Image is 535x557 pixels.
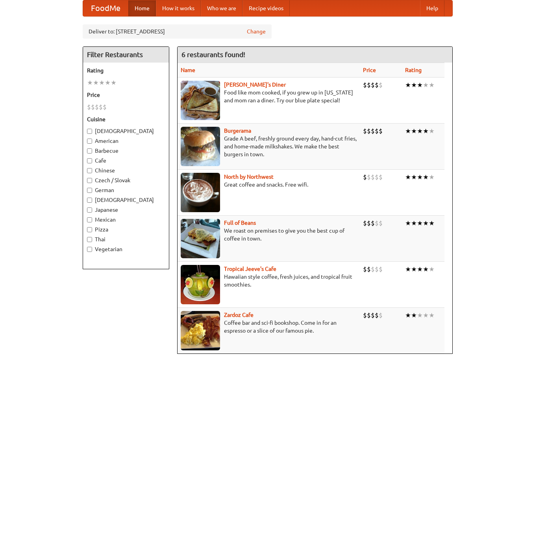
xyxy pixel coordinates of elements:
[87,115,165,123] h5: Cuisine
[417,265,423,274] li: ★
[105,78,111,87] li: ★
[379,173,383,181] li: $
[371,127,375,135] li: $
[87,129,92,134] input: [DEMOGRAPHIC_DATA]
[429,127,435,135] li: ★
[181,273,357,289] p: Hawaiian style coffee, fresh juices, and tropical fruit smoothies.
[87,198,92,203] input: [DEMOGRAPHIC_DATA]
[87,217,92,222] input: Mexican
[181,181,357,189] p: Great coffee and snacks. Free wifi.
[423,81,429,89] li: ★
[423,127,429,135] li: ★
[87,227,92,232] input: Pizza
[87,206,165,214] label: Japanese
[181,89,357,104] p: Food like mom cooked, if you grew up in [US_STATE] and mom ran a diner. Try our blue plate special!
[87,91,165,99] h5: Price
[411,265,417,274] li: ★
[224,312,254,318] a: Zardoz Cafe
[87,127,165,135] label: [DEMOGRAPHIC_DATA]
[405,127,411,135] li: ★
[375,265,379,274] li: $
[181,265,220,304] img: jeeves.jpg
[87,178,92,183] input: Czech / Slovak
[87,147,165,155] label: Barbecue
[87,176,165,184] label: Czech / Slovak
[379,127,383,135] li: $
[411,173,417,181] li: ★
[405,81,411,89] li: ★
[423,219,429,228] li: ★
[379,219,383,228] li: $
[87,157,165,165] label: Cafe
[103,103,107,111] li: $
[99,78,105,87] li: ★
[87,188,92,193] input: German
[429,219,435,228] li: ★
[224,266,276,272] a: Tropical Jeeve's Cafe
[363,67,376,73] a: Price
[379,265,383,274] li: $
[87,207,92,213] input: Japanese
[375,81,379,89] li: $
[371,265,375,274] li: $
[411,311,417,320] li: ★
[87,139,92,144] input: American
[411,127,417,135] li: ★
[181,173,220,212] img: north.jpg
[87,235,165,243] label: Thai
[375,173,379,181] li: $
[411,81,417,89] li: ★
[224,220,256,226] b: Full of Beans
[423,265,429,274] li: ★
[363,81,367,89] li: $
[405,173,411,181] li: ★
[156,0,201,16] a: How it works
[417,127,423,135] li: ★
[87,148,92,154] input: Barbecue
[367,127,371,135] li: $
[363,311,367,320] li: $
[379,311,383,320] li: $
[367,311,371,320] li: $
[128,0,156,16] a: Home
[181,219,220,258] img: beans.jpg
[417,173,423,181] li: ★
[83,47,169,63] h4: Filter Restaurants
[405,219,411,228] li: ★
[87,103,91,111] li: $
[420,0,444,16] a: Help
[417,311,423,320] li: ★
[429,265,435,274] li: ★
[181,127,220,166] img: burgerama.jpg
[367,265,371,274] li: $
[363,127,367,135] li: $
[429,81,435,89] li: ★
[417,219,423,228] li: ★
[429,311,435,320] li: ★
[224,128,251,134] a: Burgerama
[371,311,375,320] li: $
[87,137,165,145] label: American
[95,103,99,111] li: $
[87,196,165,204] label: [DEMOGRAPHIC_DATA]
[224,81,286,88] a: [PERSON_NAME]'s Diner
[224,174,274,180] a: North by Northwest
[371,219,375,228] li: $
[87,78,93,87] li: ★
[247,28,266,35] a: Change
[87,226,165,233] label: Pizza
[111,78,117,87] li: ★
[363,265,367,274] li: $
[87,168,92,173] input: Chinese
[405,67,422,73] a: Rating
[405,265,411,274] li: ★
[429,173,435,181] li: ★
[181,227,357,242] p: We roast on premises to give you the best cup of coffee in town.
[87,186,165,194] label: German
[181,319,357,335] p: Coffee bar and sci-fi bookshop. Come in for an espresso or a slice of our famous pie.
[181,67,195,73] a: Name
